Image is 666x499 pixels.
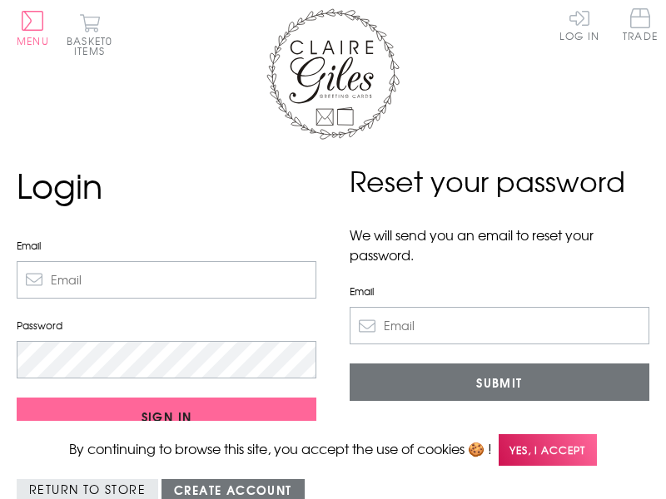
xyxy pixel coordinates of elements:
[17,398,316,435] input: Sign In
[350,284,649,299] label: Email
[499,434,597,467] span: Yes, I accept
[350,363,649,401] input: Submit
[350,225,649,264] p: We will send you an email to reset your password.
[17,238,316,253] label: Email
[67,13,112,56] button: Basket0 items
[17,261,316,299] input: Email
[350,161,649,202] h2: Reset your password
[17,11,49,46] button: Menu
[350,307,649,344] input: Email
[17,318,316,333] label: Password
[623,8,658,44] a: Trade
[623,8,658,41] span: Trade
[74,33,112,58] span: 0 items
[17,161,316,210] h1: Login
[266,8,400,140] img: Claire Giles Greetings Cards
[559,8,599,41] a: Log In
[17,33,49,48] span: Menu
